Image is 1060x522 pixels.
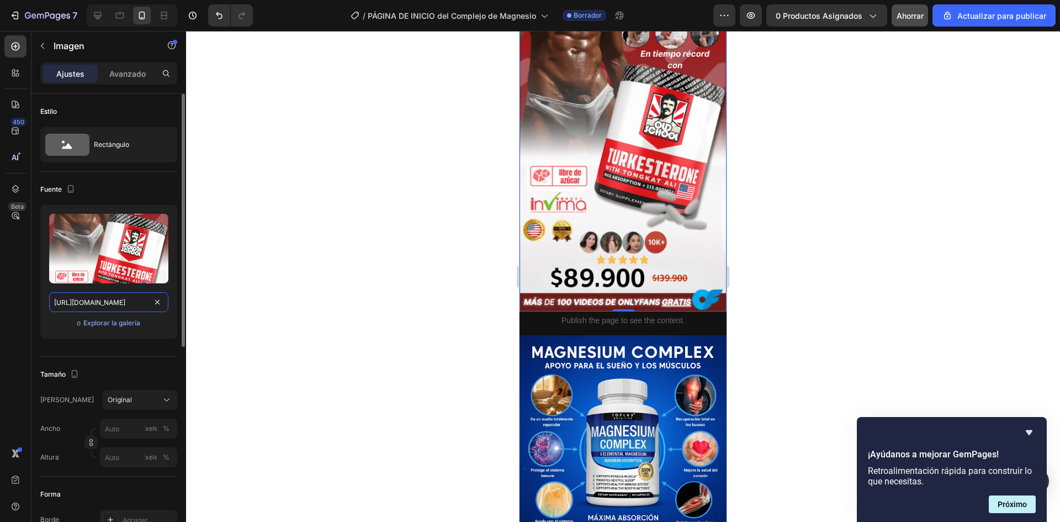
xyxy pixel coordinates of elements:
[40,370,66,378] font: Tamaño
[897,11,924,20] font: Ahorrar
[160,422,173,435] button: píxeles
[109,69,146,78] font: Avanzado
[208,4,253,27] div: Deshacer/Rehacer
[103,390,177,410] button: Original
[766,4,887,27] button: 0 productos asignados
[998,500,1027,509] font: Próximo
[368,11,536,20] font: PÁGINA DE INICIO del Complejo de Magnesio
[520,31,727,522] iframe: Área de diseño
[868,426,1036,513] div: ¡Ayúdanos a mejorar GemPages!
[1022,426,1036,439] button: Ocultar encuesta
[40,396,94,404] font: [PERSON_NAME]
[144,451,157,464] button: %
[11,203,24,210] font: Beta
[54,39,147,52] p: Imagen
[49,292,168,312] input: https://ejemplo.com/imagen.jpg
[868,448,1036,461] h2: ¡Ayúdanos a mejorar GemPages!
[40,107,57,115] font: Estilo
[83,319,140,327] font: Explorar la galería
[163,424,169,433] font: %
[40,453,59,461] font: Altura
[100,419,177,439] input: píxeles%
[13,118,24,126] font: 450
[957,11,1046,20] font: Actualizar para publicar
[40,490,61,498] font: Forma
[56,69,84,78] font: Ajustes
[163,453,169,461] font: %
[574,11,602,19] font: Borrador
[144,422,157,435] button: %
[868,466,1032,487] font: Retroalimentación rápida para construir lo que necesitas.
[4,4,82,27] button: 7
[54,40,84,51] font: Imagen
[868,449,999,460] font: ¡Ayúdanos a mejorar GemPages!
[94,140,129,149] font: Rectángulo
[140,424,162,433] font: píxeles
[77,319,81,327] font: o
[140,453,162,461] font: píxeles
[363,11,365,20] font: /
[49,214,168,283] img: imagen de vista previa
[989,495,1036,513] button: Siguiente pregunta
[83,318,141,329] button: Explorar la galería
[40,185,62,193] font: Fuente
[932,4,1056,27] button: Actualizar para publicar
[776,11,862,20] font: 0 productos asignados
[72,10,77,21] font: 7
[40,424,60,433] font: Ancho
[892,4,928,27] button: Ahorrar
[108,396,132,404] font: Original
[100,447,177,467] input: píxeles%
[160,451,173,464] button: píxeles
